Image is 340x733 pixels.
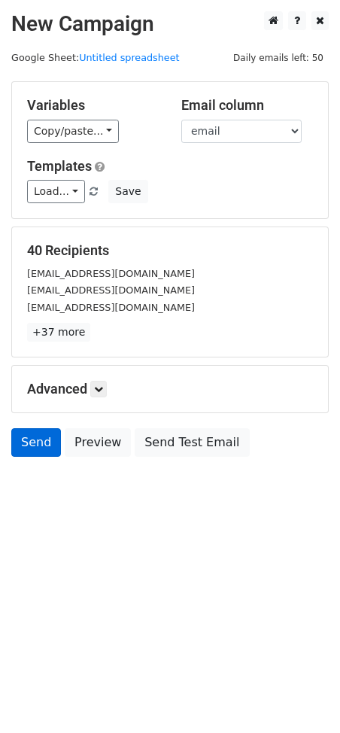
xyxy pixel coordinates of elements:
small: [EMAIL_ADDRESS][DOMAIN_NAME] [27,284,195,296]
h5: Email column [181,97,313,114]
h2: New Campaign [11,11,329,37]
button: Save [108,180,147,203]
span: Daily emails left: 50 [228,50,329,66]
h5: Advanced [27,381,313,397]
h5: 40 Recipients [27,242,313,259]
h5: Variables [27,97,159,114]
small: [EMAIL_ADDRESS][DOMAIN_NAME] [27,302,195,313]
a: +37 more [27,323,90,342]
a: Untitled spreadsheet [79,52,179,63]
small: [EMAIL_ADDRESS][DOMAIN_NAME] [27,268,195,279]
a: Load... [27,180,85,203]
a: Templates [27,158,92,174]
small: Google Sheet: [11,52,180,63]
a: Preview [65,428,131,457]
a: Copy/paste... [27,120,119,143]
a: Send Test Email [135,428,249,457]
a: Send [11,428,61,457]
a: Daily emails left: 50 [228,52,329,63]
iframe: Chat Widget [265,661,340,733]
